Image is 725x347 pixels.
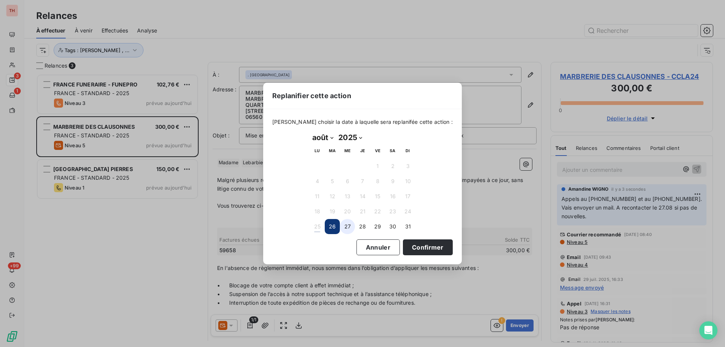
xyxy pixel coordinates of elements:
button: 26 [325,219,340,234]
button: Confirmer [403,239,453,255]
button: 9 [385,174,400,189]
button: 5 [325,174,340,189]
button: 18 [310,204,325,219]
button: 3 [400,159,415,174]
button: 23 [385,204,400,219]
th: dimanche [400,143,415,159]
button: 2 [385,159,400,174]
button: 28 [355,219,370,234]
button: 16 [385,189,400,204]
th: mardi [325,143,340,159]
button: 19 [325,204,340,219]
button: 1 [370,159,385,174]
button: 13 [340,189,355,204]
span: Replanifier cette action [272,91,351,101]
th: jeudi [355,143,370,159]
th: samedi [385,143,400,159]
button: 25 [310,219,325,234]
button: 11 [310,189,325,204]
button: 10 [400,174,415,189]
th: vendredi [370,143,385,159]
button: 12 [325,189,340,204]
button: 7 [355,174,370,189]
div: Open Intercom Messenger [699,321,717,339]
button: Annuler [356,239,400,255]
button: 20 [340,204,355,219]
th: lundi [310,143,325,159]
button: 15 [370,189,385,204]
button: 31 [400,219,415,234]
button: 14 [355,189,370,204]
th: mercredi [340,143,355,159]
button: 27 [340,219,355,234]
button: 4 [310,174,325,189]
button: 6 [340,174,355,189]
button: 24 [400,204,415,219]
button: 17 [400,189,415,204]
button: 21 [355,204,370,219]
span: [PERSON_NAME] choisir la date à laquelle sera replanifée cette action : [272,118,453,126]
button: 29 [370,219,385,234]
button: 22 [370,204,385,219]
button: 8 [370,174,385,189]
button: 30 [385,219,400,234]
